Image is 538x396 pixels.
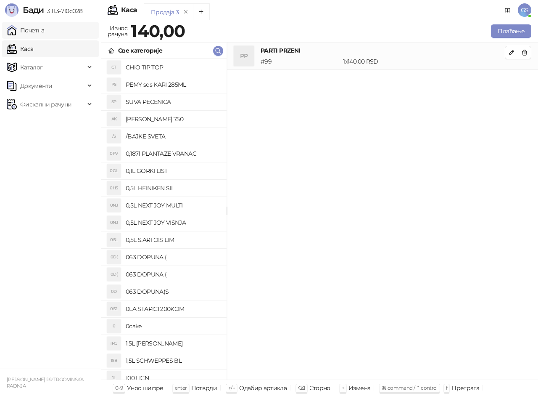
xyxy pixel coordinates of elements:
[239,383,287,393] div: Одабир артикла
[107,285,121,298] div: 0D
[348,383,370,393] div: Измена
[107,371,121,385] div: 1L
[107,337,121,350] div: 1RG
[126,199,220,212] h4: 0,5L NEXT JOY MULTI
[341,57,506,66] div: 1 x 140,00 RSD
[126,302,220,316] h4: 0LA STAPICI 200KOM
[126,233,220,247] h4: 0,5L S.ARTOIS LIM
[151,8,179,17] div: Продаја 3
[107,112,121,126] div: AK
[175,385,187,391] span: enter
[382,385,438,391] span: ⌘ command / ⌃ control
[107,61,121,74] div: CT
[228,385,235,391] span: ↑/↓
[126,337,220,350] h4: 1,5L [PERSON_NAME]
[126,354,220,367] h4: 1,5L SCHWEPPES BL
[126,147,220,160] h4: 0,187l PLANTAZE VRANAC
[7,22,45,39] a: Почетна
[107,95,121,109] div: SP
[107,250,121,264] div: 0D(
[107,164,121,178] div: 0GL
[126,130,220,143] h4: /BAJKE SVETA
[261,46,505,55] h4: PARTI PRZENI
[126,216,220,229] h4: 0,5L NEXT JOY VISNJA
[20,96,71,113] span: Фискални рачуни
[107,147,121,160] div: 0PV
[115,385,123,391] span: 0-9
[106,23,129,40] div: Износ рачуна
[234,46,254,66] div: PP
[501,3,514,17] a: Документација
[259,57,341,66] div: # 99
[126,285,220,298] h4: 063 DOPUNA(S
[193,3,210,20] button: Add tab
[126,250,220,264] h4: 063 DOPUNA (
[121,7,137,13] div: Каса
[518,3,531,17] span: GS
[107,354,121,367] div: 1SB
[7,40,33,57] a: Каса
[180,8,191,16] button: remove
[126,78,220,91] h4: PEMY sos KARI 285ML
[23,5,44,15] span: Бади
[5,3,18,17] img: Logo
[126,319,220,333] h4: 0cake
[126,164,220,178] h4: 0,1L GORKI LIST
[20,77,52,94] span: Документи
[44,7,82,15] span: 3.11.3-710c028
[126,61,220,74] h4: CHIO TIP TOP
[126,268,220,281] h4: 063 DOPUNA (
[7,377,84,389] small: [PERSON_NAME] PR TRGOVINSKA RADNJA
[127,383,164,393] div: Унос шифре
[126,112,220,126] h4: [PERSON_NAME] 750
[191,383,217,393] div: Потврди
[107,199,121,212] div: 0NJ
[126,181,220,195] h4: 0,5L HEINIKEN SIL
[101,59,227,380] div: grid
[451,383,479,393] div: Претрага
[309,383,330,393] div: Сторно
[20,59,43,76] span: Каталог
[126,371,220,385] h4: 100 LICN
[107,130,121,143] div: /S
[107,268,121,281] div: 0D(
[446,385,447,391] span: f
[107,302,121,316] div: 0S2
[298,385,305,391] span: ⌫
[107,233,121,247] div: 0SL
[342,385,344,391] span: +
[131,21,185,41] strong: 140,00
[107,181,121,195] div: 0HS
[118,46,162,55] div: Све категорије
[107,319,121,333] div: 0
[107,216,121,229] div: 0NJ
[107,78,121,91] div: PS
[491,24,531,38] button: Плаћање
[126,95,220,109] h4: SUVA PECENICA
